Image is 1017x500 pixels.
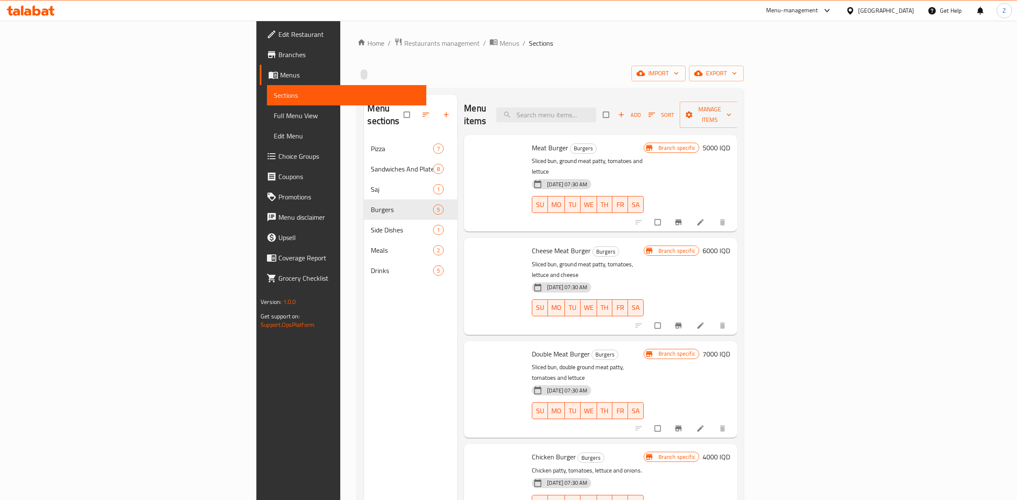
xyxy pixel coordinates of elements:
a: Menu disclaimer [260,207,426,227]
span: 7 [433,145,443,153]
div: Pizza7 [364,138,457,159]
button: Manage items [680,102,740,128]
div: Meals2 [364,240,457,260]
span: Edit Menu [274,131,420,141]
span: Branch specific [655,247,699,255]
span: Menu disclaimer [278,212,420,222]
div: Burgers5 [364,199,457,220]
button: WE [581,196,597,213]
button: SA [628,299,644,316]
a: Promotions [260,187,426,207]
span: Select section [598,107,616,123]
span: Full Menu View [274,110,420,121]
button: SU [532,402,548,419]
span: Z [1003,6,1006,15]
h6: 6000 IQD [703,245,730,257]
span: TU [568,301,577,314]
span: TU [568,199,577,211]
span: 2 [433,246,443,254]
a: Edit menu item [696,218,706,227]
div: items [433,184,444,194]
button: SA [628,196,644,213]
span: Coupons [278,171,420,182]
a: Menus [260,65,426,85]
button: delete [713,213,734,232]
div: items [433,144,444,154]
button: MO [548,402,565,419]
button: WE [581,299,597,316]
span: SU [536,405,545,417]
div: items [433,204,444,215]
span: Branches [278,50,420,60]
span: Sections [274,90,420,100]
div: Side Dishes [371,225,433,235]
span: TH [600,405,609,417]
span: Menus [280,70,420,80]
span: Get support on: [261,311,300,322]
span: TU [568,405,577,417]
div: Sandwiches And Plates8 [364,159,457,179]
span: Meals [371,245,433,255]
div: Burgers [592,350,618,360]
div: items [433,265,444,276]
span: SA [631,405,640,417]
div: items [433,225,444,235]
span: WE [584,405,594,417]
h6: 5000 IQD [703,142,730,154]
span: Promotions [278,192,420,202]
button: TH [597,402,613,419]
span: Drinks [371,265,433,276]
p: Sliced bun, double ground meat patty, tomatoes and lettuce [532,362,643,383]
button: export [689,66,744,81]
button: Add section [437,105,457,124]
span: Edit Restaurant [278,29,420,39]
button: FR [612,299,628,316]
span: MO [551,301,561,314]
span: MO [551,199,561,211]
a: Branches [260,44,426,65]
span: SU [536,199,545,211]
span: Select to update [650,318,667,334]
button: MO [548,196,565,213]
a: Menus [489,38,519,49]
div: Side Dishes1 [364,220,457,240]
span: Pizza [371,144,433,154]
p: Sliced bun, ground meat patty, tomatoes and lettuce [532,156,643,177]
button: Branch-specific-item [669,419,689,438]
span: Select to update [650,420,667,436]
span: TH [600,301,609,314]
span: [DATE] 07:30 AM [544,283,591,291]
span: Saj [371,184,433,194]
span: [DATE] 07:30 AM [544,387,591,395]
a: Coverage Report [260,248,426,268]
span: Sandwiches And Plates [371,164,433,174]
a: Edit Restaurant [260,24,426,44]
span: 8 [433,165,443,173]
span: import [638,68,679,79]
div: Burgers [592,246,619,257]
h6: 7000 IQD [703,348,730,360]
span: MO [551,405,561,417]
span: Burgers [593,247,619,257]
button: Add [616,108,643,122]
button: WE [581,402,597,419]
a: Restaurants management [394,38,480,49]
button: Branch-specific-item [669,213,689,232]
span: TH [600,199,609,211]
span: Coverage Report [278,253,420,263]
button: import [631,66,686,81]
span: Sort sections [417,105,437,124]
div: Burgers [578,453,604,463]
button: TU [565,196,581,213]
button: delete [713,316,734,335]
div: Menu-management [766,6,818,16]
a: Grocery Checklist [260,268,426,288]
button: FR [612,196,628,213]
span: [DATE] 07:30 AM [544,479,591,487]
a: Support.OpsPlatform [261,319,314,330]
span: Chicken Burger [532,450,576,463]
button: SA [628,402,644,419]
